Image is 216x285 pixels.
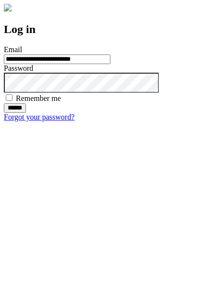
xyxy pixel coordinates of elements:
[4,113,74,121] a: Forgot your password?
[4,23,212,36] h2: Log in
[4,45,22,54] label: Email
[4,64,33,72] label: Password
[16,94,61,102] label: Remember me
[4,4,12,11] img: logo-4e3dc11c47720685a147b03b5a06dd966a58ff35d612b21f08c02c0306f2b779.png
